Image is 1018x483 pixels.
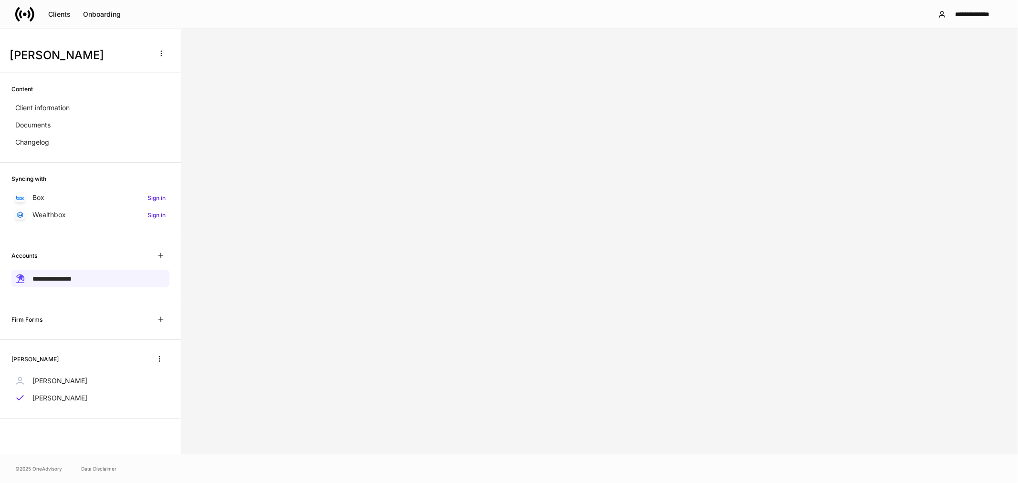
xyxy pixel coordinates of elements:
[11,206,169,223] a: WealthboxSign in
[42,7,77,22] button: Clients
[147,210,166,220] h6: Sign in
[147,193,166,202] h6: Sign in
[81,465,116,472] a: Data Disclaimer
[83,11,121,18] div: Onboarding
[11,116,169,134] a: Documents
[11,315,42,324] h6: Firm Forms
[32,393,87,403] p: [PERSON_NAME]
[32,210,66,220] p: Wealthbox
[15,103,70,113] p: Client information
[32,376,87,386] p: [PERSON_NAME]
[11,134,169,151] a: Changelog
[10,48,147,63] h3: [PERSON_NAME]
[15,465,62,472] span: © 2025 OneAdvisory
[77,7,127,22] button: Onboarding
[15,120,51,130] p: Documents
[32,193,44,202] p: Box
[11,84,33,94] h6: Content
[11,389,169,407] a: [PERSON_NAME]
[11,99,169,116] a: Client information
[15,137,49,147] p: Changelog
[11,355,59,364] h6: [PERSON_NAME]
[11,189,169,206] a: BoxSign in
[48,11,71,18] div: Clients
[11,251,37,260] h6: Accounts
[16,196,24,200] img: oYqM9ojoZLfzCHUefNbBcWHcyDPbQKagtYciMC8pFl3iZXy3dU33Uwy+706y+0q2uJ1ghNQf2OIHrSh50tUd9HaB5oMc62p0G...
[11,372,169,389] a: [PERSON_NAME]
[11,174,46,183] h6: Syncing with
